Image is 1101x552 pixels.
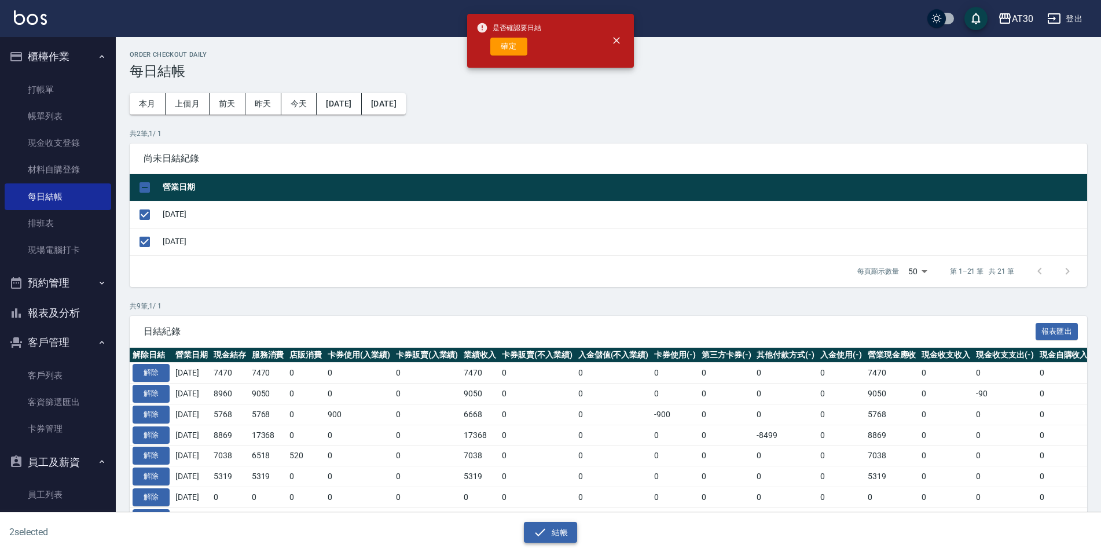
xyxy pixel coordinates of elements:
td: 0 [817,404,865,425]
span: 日結紀錄 [144,326,1036,337]
td: 0 [1037,466,1091,487]
button: 昨天 [245,93,281,115]
button: 登出 [1043,8,1087,30]
td: 0 [287,507,325,528]
button: 解除 [133,364,170,382]
td: 0 [651,487,699,507]
td: 0 [973,507,1037,528]
button: 報表匯出 [1036,323,1078,341]
td: 0 [817,446,865,466]
td: 0 [393,425,461,446]
th: 卡券販賣(入業績) [393,348,461,363]
td: 0 [817,425,865,446]
td: 0 [651,507,699,528]
button: 員工及薪資 [5,447,111,477]
td: 0 [973,425,1037,446]
td: 0 [211,487,249,507]
td: [DATE] [173,446,211,466]
td: [DATE] [160,201,1087,228]
td: 0 [919,384,973,404]
td: 0 [754,384,817,404]
h6: 2 selected [9,525,273,539]
a: 現場電腦打卡 [5,237,111,263]
td: 0 [393,384,461,404]
td: 0 [1037,404,1091,425]
td: 0 [754,446,817,466]
button: 報表及分析 [5,298,111,328]
td: 8960 [211,384,249,404]
th: 其他付款方式(-) [754,348,817,363]
th: 入金儲值(不入業績) [575,348,652,363]
td: 0 [499,466,575,487]
td: 0 [817,487,865,507]
td: 0 [699,384,754,404]
td: -90 [973,384,1037,404]
td: 0 [575,425,652,446]
td: 0 [287,363,325,384]
button: 解除 [133,488,170,506]
a: 卡券管理 [5,415,111,442]
td: 0 [499,446,575,466]
button: 解除 [133,426,170,444]
td: 0 [651,466,699,487]
th: 第三方卡券(-) [699,348,754,363]
td: 0 [754,507,817,528]
td: 0 [973,446,1037,466]
button: 預約管理 [5,268,111,298]
th: 解除日結 [130,348,173,363]
td: 0 [287,466,325,487]
td: 0 [325,446,393,466]
button: 上個月 [166,93,210,115]
td: 0 [325,507,393,528]
button: 櫃檯作業 [5,42,111,72]
td: 0 [461,487,499,507]
td: 0 [287,487,325,507]
th: 服務消費 [249,348,287,363]
a: 全店打卡記錄 [5,508,111,535]
td: 0 [287,384,325,404]
img: Logo [14,10,47,25]
h3: 每日結帳 [130,63,1087,79]
td: 0 [817,363,865,384]
button: 解除 [133,447,170,465]
div: AT30 [1012,12,1033,26]
th: 店販消費 [287,348,325,363]
td: 0 [325,466,393,487]
a: 客戶列表 [5,362,111,389]
td: 0 [754,363,817,384]
th: 卡券使用(-) [651,348,699,363]
a: 客資篩選匯出 [5,389,111,415]
td: 5768 [211,404,249,425]
td: 0 [325,487,393,507]
td: 0 [499,384,575,404]
td: 0 [817,384,865,404]
th: 現金收支收入 [919,348,973,363]
td: 0 [1037,507,1091,528]
button: 確定 [490,38,527,56]
button: [DATE] [317,93,361,115]
td: 0 [287,425,325,446]
td: 17368 [461,425,499,446]
td: 7038 [211,446,249,466]
td: 5319 [211,466,249,487]
td: 8869 [211,425,249,446]
a: 排班表 [5,210,111,237]
button: 今天 [281,93,317,115]
td: 0 [754,487,817,507]
td: 0 [393,446,461,466]
th: 營業日期 [173,348,211,363]
td: 0 [575,384,652,404]
td: 0 [754,404,817,425]
td: -900 [651,404,699,425]
td: 5319 [865,466,919,487]
td: 0 [575,507,652,528]
td: 0 [393,487,461,507]
td: 0 [651,446,699,466]
a: 帳單列表 [5,103,111,130]
td: 0 [754,466,817,487]
td: 0 [919,466,973,487]
button: 解除 [133,509,170,527]
td: 0 [499,363,575,384]
td: 17368 [249,425,287,446]
td: 2889 [865,507,919,528]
